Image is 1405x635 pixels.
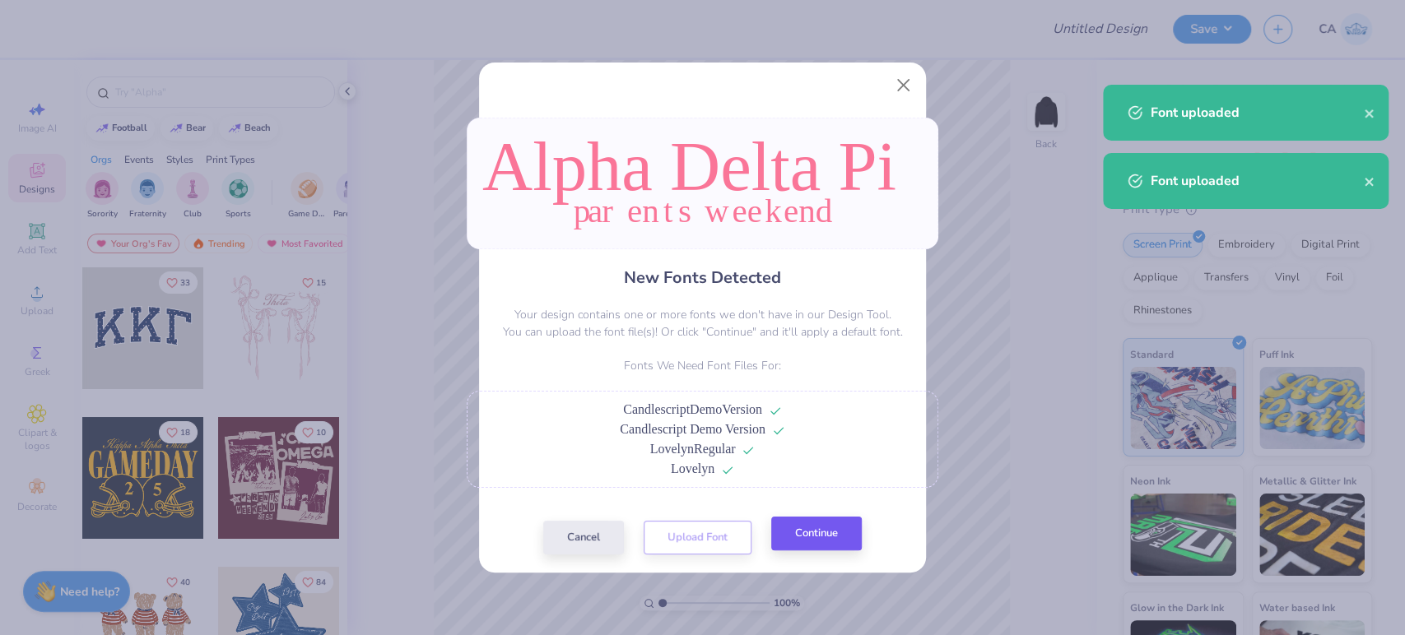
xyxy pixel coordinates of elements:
div: Font uploaded [1151,171,1364,191]
span: Candlescript Demo Version [620,422,765,436]
button: Cancel [543,521,624,554]
p: Fonts We Need Font Files For: [467,357,939,374]
button: close [1364,171,1375,191]
button: close [1364,103,1375,123]
button: Continue [771,517,862,550]
span: Lovelyn [671,461,714,475]
span: CandlescriptDemoVersion [623,402,762,416]
button: Close [888,69,919,100]
div: Font uploaded [1151,103,1364,123]
span: LovelynRegular [650,442,736,456]
p: Your design contains one or more fonts we don't have in our Design Tool. You can upload the font ... [467,306,939,341]
h4: New Fonts Detected [624,266,781,290]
